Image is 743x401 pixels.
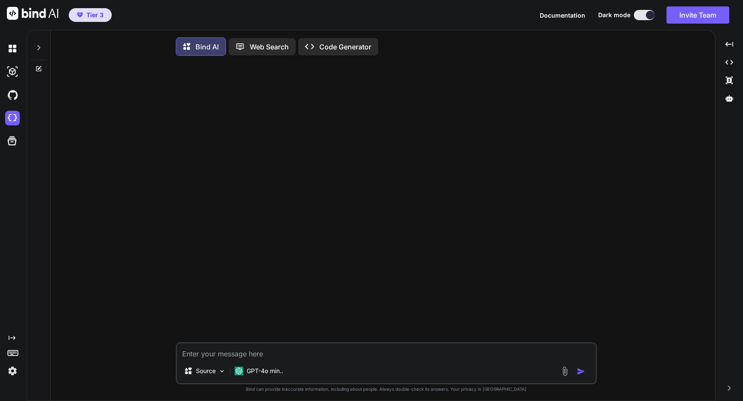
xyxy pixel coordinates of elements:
p: Bind can provide inaccurate information, including about people. Always double-check its answers.... [176,386,597,392]
img: settings [5,364,20,378]
img: attachment [560,366,570,376]
img: Bind AI [7,7,58,20]
img: GPT-4o mini [235,367,243,375]
p: Web Search [250,42,289,52]
img: Pick Models [218,368,226,375]
p: Code Generator [319,42,371,52]
p: GPT-4o min.. [247,367,283,375]
img: cloudideIcon [5,111,20,125]
p: Source [196,367,216,375]
span: Documentation [540,12,585,19]
img: icon [577,367,585,376]
button: Documentation [540,11,585,20]
span: Tier 3 [86,11,104,19]
button: premiumTier 3 [69,8,112,22]
button: Invite Team [667,6,729,24]
img: premium [77,12,83,18]
img: githubDark [5,88,20,102]
img: darkChat [5,41,20,56]
img: darkAi-studio [5,64,20,79]
p: Bind AI [196,42,219,52]
span: Dark mode [598,11,630,19]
